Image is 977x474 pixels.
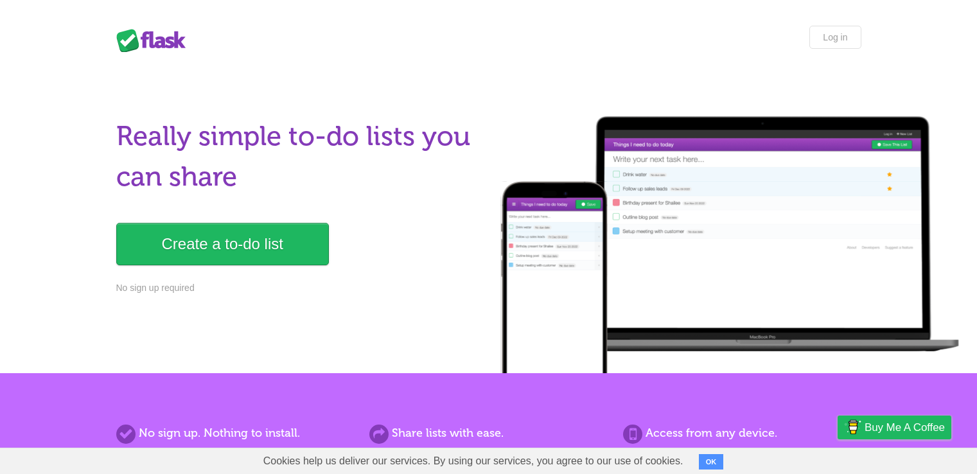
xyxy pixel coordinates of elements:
span: Buy me a coffee [865,416,945,439]
button: OK [699,454,724,470]
a: Buy me a coffee [838,416,951,439]
h1: Really simple to-do lists you can share [116,116,481,197]
h2: No sign up. Nothing to install. [116,425,354,442]
img: Buy me a coffee [844,416,861,438]
p: No sign up required [116,281,481,295]
h2: Access from any device. [623,425,861,442]
a: Create a to-do list [116,223,329,265]
h2: Share lists with ease. [369,425,607,442]
div: Flask Lists [116,29,193,52]
span: Cookies help us deliver our services. By using our services, you agree to our use of cookies. [251,448,696,474]
a: Log in [809,26,861,49]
